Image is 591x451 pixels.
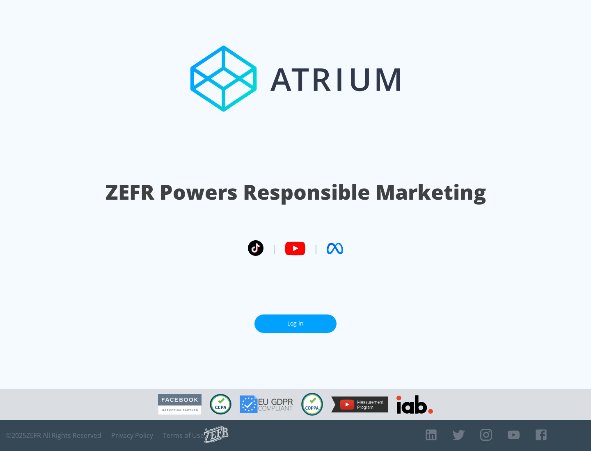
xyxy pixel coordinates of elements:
span: | [314,242,318,255]
img: YouTube Measurement Program [331,396,388,412]
img: CCPA Compliant [210,394,231,415]
a: Log In [254,314,337,333]
img: Facebook Marketing Partner [158,394,202,415]
span: | [272,242,277,255]
img: IAB [396,395,433,414]
h1: ZEFR Powers Responsible Marketing [105,178,486,206]
span: © 2025 ZEFR All Rights Reserved [6,431,101,440]
img: GDPR Compliant [240,395,293,413]
a: Terms of Use [163,431,204,440]
img: COPPA Compliant [301,393,323,416]
a: Privacy Policy [111,431,153,440]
